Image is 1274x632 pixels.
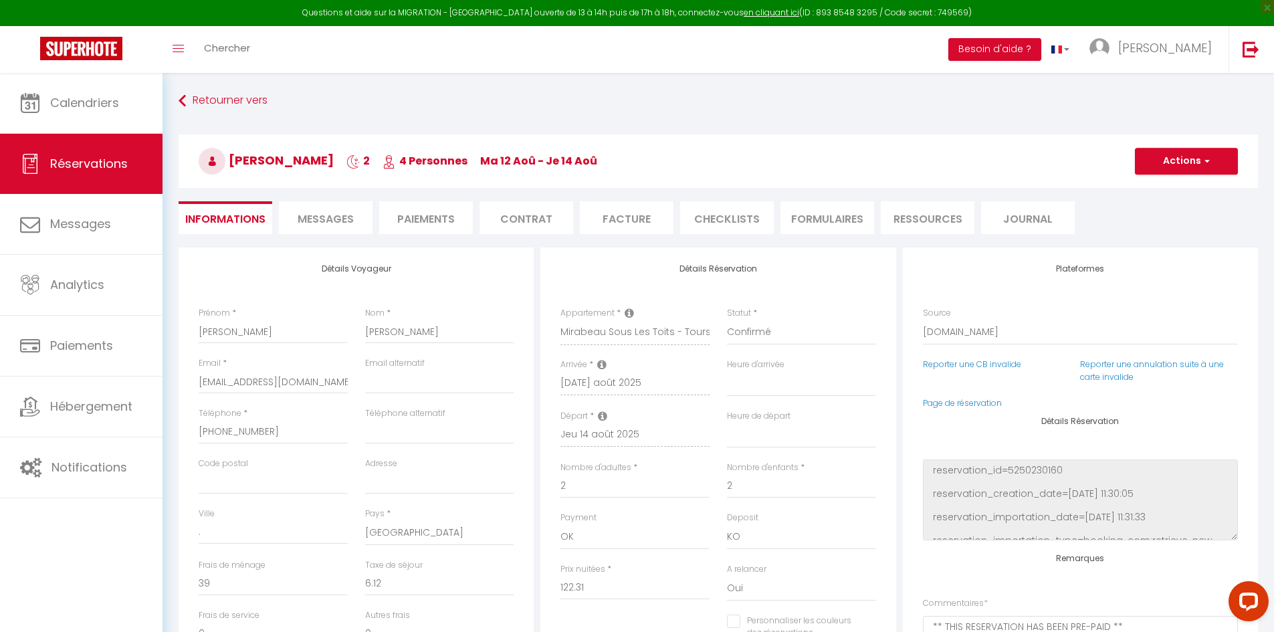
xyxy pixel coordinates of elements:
[480,201,573,234] li: Contrat
[727,461,799,474] label: Nombre d'enfants
[780,201,874,234] li: FORMULAIRES
[923,417,1238,426] h4: Détails Réservation
[50,155,128,172] span: Réservations
[1243,41,1259,58] img: logout
[199,407,241,420] label: Téléphone
[727,563,766,576] label: A relancer
[50,398,132,415] span: Hébergement
[680,201,774,234] li: CHECKLISTS
[179,201,272,234] li: Informations
[981,201,1075,234] li: Journal
[560,410,588,423] label: Départ
[560,461,631,474] label: Nombre d'adultes
[365,407,445,420] label: Téléphone alternatif
[50,94,119,111] span: Calendriers
[881,201,974,234] li: Ressources
[923,358,1021,370] a: Reporter une CB invalide
[194,26,260,73] a: Chercher
[199,508,215,520] label: Ville
[365,508,385,520] label: Pays
[1089,38,1109,58] img: ...
[560,307,615,320] label: Appartement
[727,358,784,371] label: Heure d'arrivée
[199,457,248,470] label: Code postal
[365,307,385,320] label: Nom
[199,307,230,320] label: Prénom
[1135,148,1238,175] button: Actions
[365,559,423,572] label: Taxe de séjour
[199,264,514,274] h4: Détails Voyageur
[179,89,1258,113] a: Retourner vers
[923,554,1238,563] h4: Remarques
[560,512,597,524] label: Payment
[383,153,467,169] span: 4 Personnes
[50,215,111,232] span: Messages
[40,37,122,60] img: Super Booking
[379,201,473,234] li: Paiements
[727,512,758,524] label: Deposit
[923,397,1002,409] a: Page de réservation
[199,609,259,622] label: Frais de service
[727,307,751,320] label: Statut
[1218,576,1274,632] iframe: LiveChat chat widget
[365,357,425,370] label: Email alternatif
[580,201,673,234] li: Facture
[727,410,790,423] label: Heure de départ
[204,41,250,55] span: Chercher
[480,153,597,169] span: ma 12 Aoû - je 14 Aoû
[51,459,127,476] span: Notifications
[560,358,587,371] label: Arrivée
[923,307,951,320] label: Source
[346,153,370,169] span: 2
[923,264,1238,274] h4: Plateformes
[948,38,1041,61] button: Besoin d'aide ?
[1079,26,1229,73] a: ... [PERSON_NAME]
[560,264,875,274] h4: Détails Réservation
[1080,358,1224,383] a: Reporter une annulation suite à une carte invalide
[50,276,104,293] span: Analytics
[298,211,354,227] span: Messages
[744,7,799,18] a: en cliquant ici
[1118,39,1212,56] span: [PERSON_NAME]
[365,457,397,470] label: Adresse
[560,563,605,576] label: Prix nuitées
[923,597,988,610] label: Commentaires
[199,357,221,370] label: Email
[199,559,266,572] label: Frais de ménage
[365,609,410,622] label: Autres frais
[50,337,113,354] span: Paiements
[199,152,334,169] span: [PERSON_NAME]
